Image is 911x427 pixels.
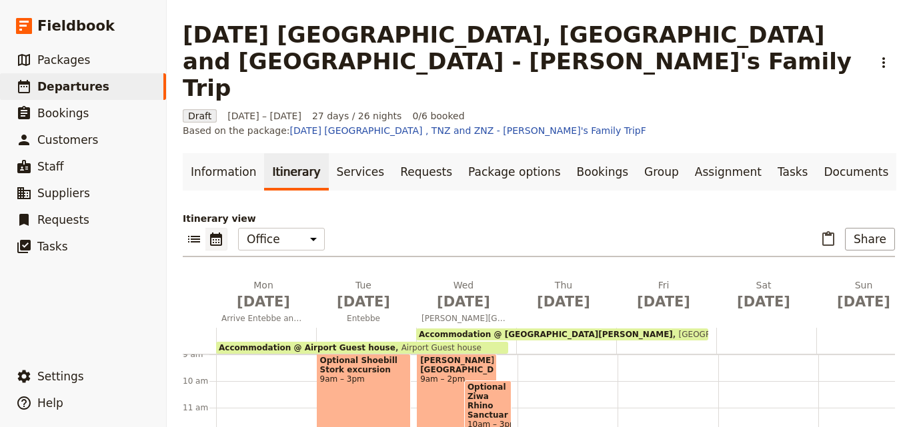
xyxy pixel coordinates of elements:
span: [DATE] [522,292,606,312]
button: Calendar view [205,228,227,250]
a: Information [183,153,264,191]
div: 10 am [183,376,216,386]
a: Tasks [770,153,816,191]
div: 11 am [183,402,216,413]
a: [DATE] [GEOGRAPHIC_DATA] , TNZ and ZNZ - [PERSON_NAME]'s Family TripF [290,125,646,136]
span: [DATE] [221,292,305,312]
span: [GEOGRAPHIC_DATA][PERSON_NAME] [673,330,830,339]
span: [DATE] [822,292,906,312]
button: Tue [DATE]Entebbe [316,278,416,328]
div: 9 am [183,349,216,360]
span: Accommodation @ Airport Guest house [219,343,395,352]
h2: Sun [822,278,906,312]
span: Arrive Entebbe anytime [216,313,311,324]
button: Mon [DATE]Arrive Entebbe anytime [216,278,316,328]
button: Thu [DATE] [516,278,616,317]
span: Bookings [37,107,89,120]
span: Entebbe [316,313,411,324]
span: Optional Shoebill Stork excursion [320,356,408,374]
span: Packages [37,53,90,67]
span: [PERSON_NAME][GEOGRAPHIC_DATA] [416,313,511,324]
h2: Thu [522,278,606,312]
h2: Sat [722,278,806,312]
button: Fri [DATE] [616,278,716,317]
span: Accommodation @ [GEOGRAPHIC_DATA][PERSON_NAME] [419,330,673,339]
button: Actions [872,51,895,74]
h2: Tue [321,278,405,312]
h2: Fri [622,278,706,312]
span: Based on the package: [183,124,646,137]
span: Tasks [37,240,68,253]
p: Itinerary view [183,212,895,225]
span: Requests [37,213,89,226]
button: Paste itinerary item [817,228,840,250]
h2: Mon [221,278,305,312]
a: Services [329,153,393,191]
span: Optional Ziwa Rhino Sanctuary [468,382,508,420]
span: Suppliers [37,187,90,200]
span: [DATE] [321,292,405,312]
h1: [DATE] [GEOGRAPHIC_DATA], [GEOGRAPHIC_DATA] and [GEOGRAPHIC_DATA] - [PERSON_NAME]'s Family Trip [183,21,864,101]
span: 0/6 booked [412,109,464,123]
span: Fieldbook [37,16,115,36]
span: 27 days / 26 nights [312,109,402,123]
span: Help [37,396,63,410]
a: Assignment [687,153,770,191]
span: [DATE] [421,292,506,312]
span: 9am – 3pm [320,374,408,384]
span: [PERSON_NAME][GEOGRAPHIC_DATA] [420,356,494,374]
a: Bookings [569,153,636,191]
button: List view [183,228,205,250]
span: Airport Guest house [395,343,482,352]
button: Sat [DATE] [716,278,816,317]
button: Share [845,228,895,250]
span: 9am – 2pm [420,374,494,384]
a: Itinerary [264,153,328,191]
div: Accommodation @ Airport Guest houseAirport Guest house [216,342,508,354]
span: Customers [37,133,98,147]
span: [DATE] – [DATE] [227,109,301,123]
a: Package options [460,153,568,191]
span: Departures [37,80,109,93]
a: Documents [816,153,896,191]
h2: Wed [421,278,506,312]
div: Accommodation @ [GEOGRAPHIC_DATA][PERSON_NAME][GEOGRAPHIC_DATA][PERSON_NAME] [416,328,708,340]
span: Settings [37,370,84,383]
a: Group [636,153,687,191]
span: Draft [183,109,217,123]
span: [DATE] [722,292,806,312]
button: Wed [DATE][PERSON_NAME][GEOGRAPHIC_DATA] [416,278,516,328]
span: [DATE] [622,292,706,312]
span: Staff [37,160,64,173]
a: Requests [392,153,460,191]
